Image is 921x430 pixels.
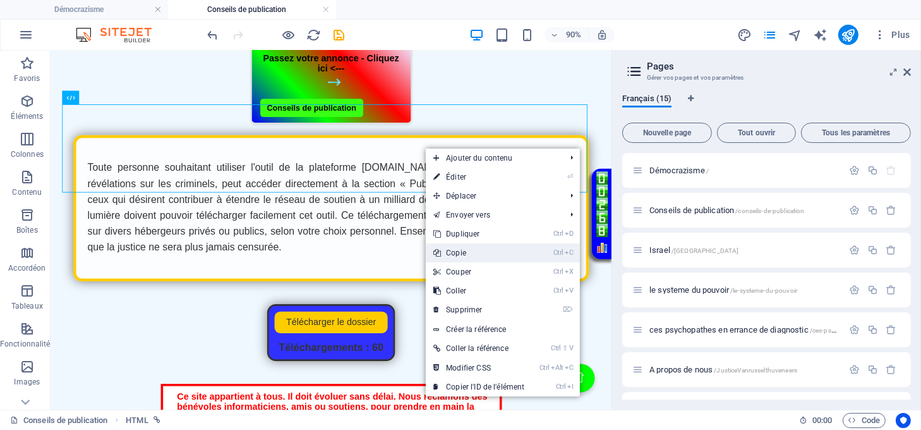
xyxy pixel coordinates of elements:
div: Israel/[GEOGRAPHIC_DATA] [646,246,843,254]
button: save [332,27,347,42]
div: Supprimer [886,245,897,255]
span: Cliquez pour ouvrir la page. [649,245,738,255]
div: Dupliquer [867,324,878,335]
span: Français (15) [622,91,671,109]
p: Colonnes [11,149,44,159]
button: Code [843,413,886,428]
div: Conseils de publication/conseils-de-publication [646,206,843,214]
i: Ctrl [553,230,563,238]
a: CtrlVColler [426,281,532,300]
span: Cliquez pour ouvrir la page. [649,206,805,215]
div: La page de départ ne peut pas être supprimée. [886,165,897,176]
span: Cliquez pour ouvrir la page. [649,166,709,175]
span: Nouvelle page [628,129,706,137]
a: Envoyer vers [426,206,560,224]
span: /[GEOGRAPHIC_DATA] [671,247,739,254]
button: publish [838,25,858,45]
i: X [565,267,574,276]
img: Editor Logo [73,27,167,42]
div: Dupliquer [867,245,878,255]
div: Supprimer [886,324,897,335]
div: Dupliquer [867,364,878,375]
div: Dupliquer [867,285,878,295]
button: Usercentrics [896,413,911,428]
i: ⏎ [567,173,573,181]
button: undo [205,27,220,42]
div: Paramètres [849,165,860,176]
p: Éléments [11,111,43,121]
span: Code [848,413,880,428]
i: V [565,286,574,295]
a: Créer la référence [426,320,579,339]
a: CtrlICopier l'ID de l'élément [426,378,532,396]
button: pages [762,27,778,42]
i: D [565,230,574,238]
div: Paramètres [849,324,860,335]
span: Déplacer [426,187,560,206]
a: Ctrl⇧VColler la référence [426,339,532,358]
p: Contenu [12,187,42,197]
button: Plus [869,25,915,45]
div: Paramètres [849,285,860,295]
span: Cliquez pour ouvrir la page. [649,365,797,374]
i: C [565,249,574,257]
h4: Conseils de publication [168,3,336,16]
i: I [567,383,574,391]
button: reload [306,27,322,42]
button: Tous les paramètres [801,123,911,143]
a: Loupe [606,213,619,226]
span: Cliquez pour ouvrir la page. [649,285,797,295]
i: Ctrl [553,286,563,295]
a: CtrlCCopie [426,243,532,262]
div: Supprimer [886,205,897,216]
span: Tous les paramètres [807,129,905,137]
i: Enregistrer (Ctrl+S) [332,28,347,42]
button: 90% [545,27,589,42]
h6: Durée de la session [799,413,833,428]
div: le systeme du pouvoir/le-systeme-du-pouvoir [646,286,843,294]
div: Dupliquer [867,165,878,176]
i: Ctrl [556,383,566,391]
i: Publier [841,28,855,42]
div: Dupliquer [867,205,878,216]
i: Ctrl [553,267,563,276]
div: A propos de nous/JusticeVanrusselthuveneers [646,365,843,374]
p: Favoris [14,73,40,83]
button: design [737,27,752,42]
div: Paramètres [849,245,860,255]
i: Lors du redimensionnement, ajuster automatiquement le niveau de zoom en fonction de l'appareil sé... [596,29,608,40]
i: AI Writer [813,28,828,42]
i: Cet élément a un lien. [153,417,160,424]
div: Paramètres [849,205,860,216]
div: Supprimer [886,364,897,375]
span: Plus [874,28,910,41]
i: Ctrl [539,364,550,372]
i: Annuler : Déplacer les éléments (Ctrl+Z) [206,28,220,42]
i: Actualiser la page [307,28,322,42]
a: CtrlAltCModifier CSS [426,359,532,378]
p: Boîtes [16,225,38,235]
h2: Pages [647,61,911,72]
i: ⇧ [562,344,568,352]
span: Cliquez pour sélectionner. Double-cliquez pour modifier. [126,413,148,428]
button: Tout ouvrir [717,123,796,143]
div: Paramètres [849,364,860,375]
span: Ajouter du contenu [426,149,560,168]
a: CtrlXCouper [426,262,532,281]
h3: Gérer vos pages et vos paramètres [647,72,886,83]
button: Nouvelle page [622,123,712,143]
span: / [706,168,709,175]
span: : [821,415,823,425]
div: Démocrazisme/ [646,166,843,175]
p: Accordéon [8,263,45,273]
div: ces psychopathes en errance de diagnostic/ces-psychopathes-en-errance-de-diagnostic [646,326,843,334]
i: ⌦ [563,305,573,314]
span: /conseils-de-publication [735,207,804,214]
a: ⌦Supprimer [426,300,532,319]
i: Navigateur [788,28,802,42]
i: C [565,364,574,372]
i: V [569,344,573,352]
a: CtrlDDupliquer [426,224,532,243]
i: Alt [551,364,563,372]
span: /le-systeme-du-pouvoir [730,287,797,294]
